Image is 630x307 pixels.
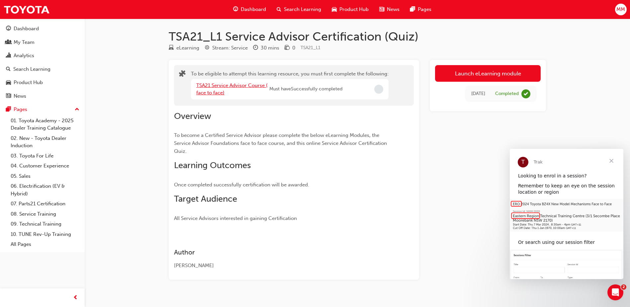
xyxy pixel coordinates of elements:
[191,70,389,101] div: To be eligible to attempt this learning resource, you must first complete the following:
[3,63,82,75] a: Search Learning
[174,132,388,154] span: To become a Certified Service Advisor please complete the below eLearning Modules, the Service Ad...
[8,161,82,171] a: 04. Customer Experience
[174,194,237,204] span: Target Audience
[233,5,238,14] span: guage-icon
[174,215,297,221] span: All Service Advisors interested in gaining Certification
[405,3,437,16] a: pages-iconPages
[205,44,248,52] div: Stream
[374,3,405,16] a: news-iconNews
[179,71,186,78] span: puzzle-icon
[301,45,320,51] span: Learning resource code
[339,6,369,13] span: Product Hub
[3,50,82,62] a: Analytics
[174,249,390,256] h3: Author
[8,209,82,219] a: 08. Service Training
[169,44,199,52] div: Type
[241,6,266,13] span: Dashboard
[261,44,279,52] div: 30 mins
[8,239,82,250] a: All Pages
[277,5,281,14] span: search-icon
[3,90,82,102] a: News
[75,105,79,114] span: up-icon
[285,44,295,52] div: Price
[332,5,337,14] span: car-icon
[3,76,82,89] a: Product Hub
[616,6,625,13] span: MM
[14,39,35,46] div: My Team
[8,151,82,161] a: 03. Toyota For Life
[212,44,248,52] div: Stream: Service
[6,93,11,99] span: news-icon
[3,103,82,116] button: Pages
[284,6,321,13] span: Search Learning
[8,181,82,199] a: 06. Electrification (EV & Hybrid)
[379,5,384,14] span: news-icon
[6,53,11,59] span: chart-icon
[285,45,290,51] span: money-icon
[471,90,485,98] div: Fri Nov 03 2017 00:30:00 GMT+1030 (Australian Central Daylight Time)
[174,262,390,269] div: [PERSON_NAME]
[228,3,271,16] a: guage-iconDashboard
[326,3,374,16] a: car-iconProduct Hub
[410,5,415,14] span: pages-icon
[3,36,82,49] a: My Team
[6,66,11,72] span: search-icon
[14,92,26,100] div: News
[615,4,627,15] button: MM
[8,199,82,209] a: 07. Parts21 Certification
[8,133,82,151] a: 02. New - Toyota Dealer Induction
[174,160,251,170] span: Learning Outcomes
[174,182,309,188] span: Once completed successfully certification will be awarded.
[3,2,50,17] img: Trak
[621,284,626,290] span: 2
[387,6,400,13] span: News
[510,149,623,279] iframe: Intercom live chat message
[3,21,82,103] button: DashboardMy TeamAnalyticsSearch LearningProduct HubNews
[205,45,210,51] span: target-icon
[13,65,50,73] div: Search Learning
[174,111,211,121] span: Overview
[6,26,11,32] span: guage-icon
[6,80,11,86] span: car-icon
[14,106,27,113] div: Pages
[607,284,623,300] iframe: Intercom live chat
[253,45,258,51] span: clock-icon
[14,25,39,33] div: Dashboard
[418,6,431,13] span: Pages
[495,91,519,97] div: Completed
[14,79,43,86] div: Product Hub
[6,40,11,46] span: people-icon
[253,44,279,52] div: Duration
[176,44,199,52] div: eLearning
[271,3,326,16] a: search-iconSearch Learning
[196,82,268,96] a: TSA21 Service Advisor Course ( face to face)
[8,116,82,133] a: 01. Toyota Academy - 2025 Dealer Training Catalogue
[292,44,295,52] div: 0
[169,29,546,44] h1: TSA21_L1 Service Advisor Certification (Quiz)
[374,85,383,94] span: Incomplete
[169,45,174,51] span: learningResourceType_ELEARNING-icon
[8,171,82,181] a: 05. Sales
[521,89,530,98] span: learningRecordVerb_COMPLETE-icon
[6,107,11,113] span: pages-icon
[3,23,82,35] a: Dashboard
[14,52,34,59] div: Analytics
[269,85,342,93] span: Must have Successfully completed
[73,294,78,302] span: prev-icon
[8,229,82,240] a: 10. TUNE Rev-Up Training
[435,65,541,82] button: Launch eLearning module
[8,219,82,229] a: 09. Technical Training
